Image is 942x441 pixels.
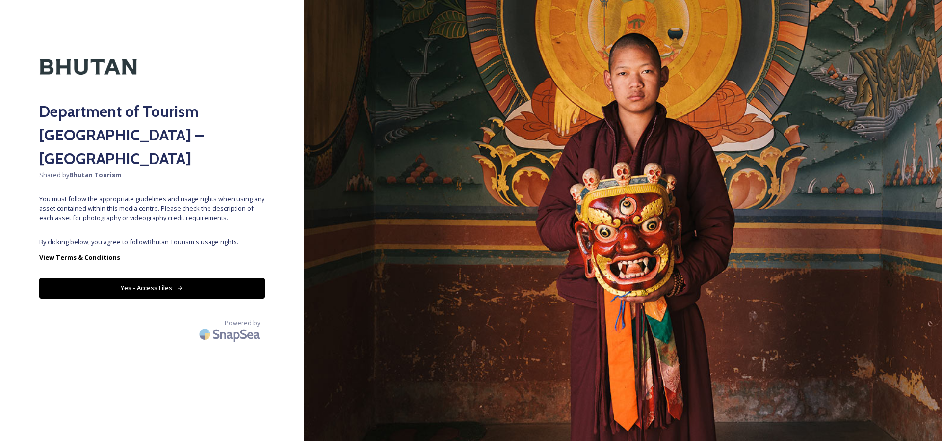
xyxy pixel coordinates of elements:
strong: Bhutan Tourism [69,170,121,179]
img: SnapSea Logo [196,323,265,346]
span: Shared by [39,170,265,180]
span: Powered by [225,318,260,328]
span: By clicking below, you agree to follow Bhutan Tourism 's usage rights. [39,237,265,247]
button: Yes - Access Files [39,278,265,298]
strong: View Terms & Conditions [39,253,120,262]
img: Kingdom-of-Bhutan-Logo.png [39,39,137,95]
span: You must follow the appropriate guidelines and usage rights when using any asset contained within... [39,194,265,223]
a: View Terms & Conditions [39,251,265,263]
h2: Department of Tourism [GEOGRAPHIC_DATA] – [GEOGRAPHIC_DATA] [39,100,265,170]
